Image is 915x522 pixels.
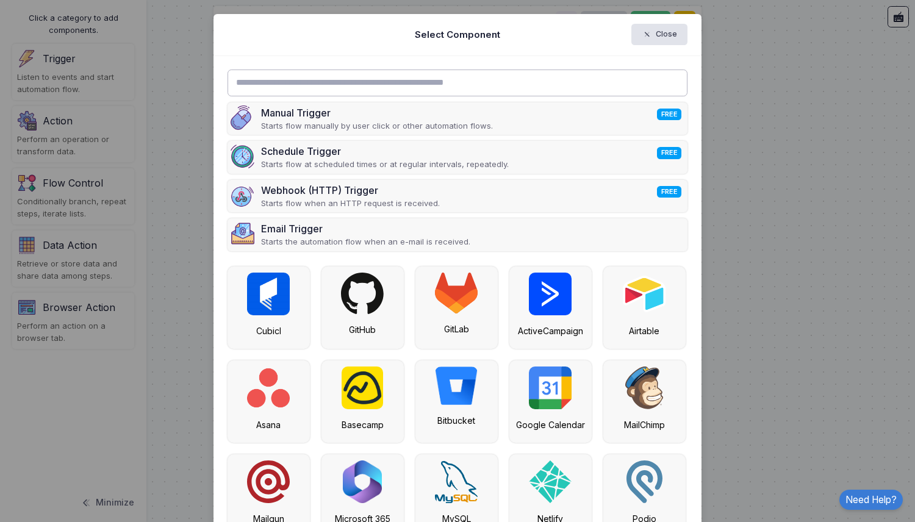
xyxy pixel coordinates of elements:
img: microsoft-365.png [343,460,382,503]
img: bitbucket.png [435,366,478,405]
div: MailChimp [609,418,680,431]
img: gitlab.svg [435,273,478,313]
div: Google Calendar [515,418,586,431]
img: active-campaign.png [529,273,572,315]
img: mailchimp.svg [625,366,663,409]
img: cubicl.jpg [247,273,290,315]
div: GitLab [422,323,492,335]
img: netlify.svg [529,460,572,503]
div: ActiveCampaign [515,324,586,337]
img: basecamp.png [342,366,383,409]
button: Close [631,24,688,45]
a: Need Help? [839,490,903,510]
span: FREE [657,109,681,120]
span: FREE [657,186,681,198]
img: asana.png [247,366,290,409]
img: airtable.png [623,273,666,315]
img: email.png [231,221,255,246]
div: Email Trigger [261,221,470,236]
div: GitHub [328,323,398,336]
p: Starts flow manually by user click or other automation flows. [261,120,493,132]
img: mailgun.svg [247,460,290,503]
img: manual.png [231,105,255,130]
img: mysql.svg [435,460,478,503]
div: Schedule Trigger [261,144,509,159]
div: Manual Trigger [261,105,493,120]
span: FREE [657,147,681,159]
div: Asana [234,418,304,431]
div: Cubicl [234,324,304,337]
img: github.svg [341,273,384,314]
img: podio.svg [626,460,662,503]
div: Basecamp [328,418,398,431]
p: Starts the automation flow when an e-mail is received. [261,236,470,248]
div: Bitbucket [422,414,492,427]
h5: Select Component [415,28,500,41]
img: webhook-v2.png [231,183,255,207]
img: schedule.png [231,144,255,168]
img: google-calendar.svg [529,366,572,409]
p: Starts flow at scheduled times or at regular intervals, repeatedly. [261,159,509,171]
p: Starts flow when an HTTP request is received. [261,198,440,210]
div: Airtable [609,324,680,337]
div: Webhook (HTTP) Trigger [261,183,440,198]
